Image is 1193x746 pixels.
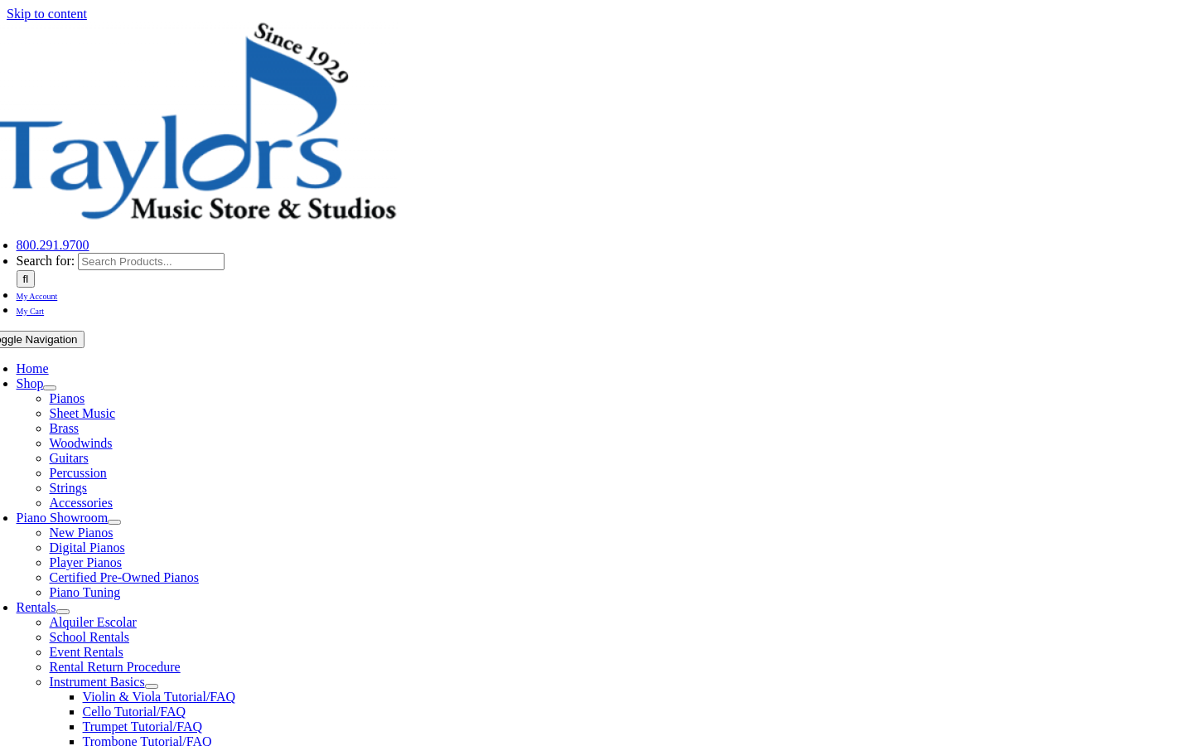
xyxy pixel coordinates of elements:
[50,421,80,435] a: Brass
[50,540,125,555] a: Digital Pianos
[50,585,121,599] a: Piano Tuning
[43,385,56,390] button: Open submenu of Shop
[78,253,225,270] input: Search Products...
[7,7,87,21] a: Skip to content
[50,645,123,659] a: Event Rentals
[50,496,113,510] a: Accessories
[50,481,87,495] a: Strings
[50,451,89,465] a: Guitars
[17,288,58,302] a: My Account
[50,570,199,584] a: Certified Pre-Owned Pianos
[83,690,236,704] a: Violin & Viola Tutorial/FAQ
[50,436,113,450] a: Woodwinds
[17,292,58,301] span: My Account
[50,630,129,644] a: School Rentals
[50,406,116,420] a: Sheet Music
[50,615,137,629] a: Alquiler Escolar
[17,376,44,390] a: Shop
[17,238,89,252] a: 800.291.9700
[145,684,158,689] button: Open submenu of Instrument Basics
[50,660,181,674] a: Rental Return Procedure
[50,526,114,540] a: New Pianos
[17,511,109,525] a: Piano Showroom
[50,555,123,569] a: Player Pianos
[17,307,45,316] span: My Cart
[17,600,56,614] a: Rentals
[50,466,107,480] a: Percussion
[50,391,85,405] a: Pianos
[17,303,45,317] a: My Cart
[17,254,75,268] span: Search for:
[56,609,70,614] button: Open submenu of Rentals
[83,705,186,719] a: Cello Tutorial/FAQ
[17,361,49,375] a: Home
[108,520,121,525] button: Open submenu of Piano Showroom
[83,719,202,734] a: Trumpet Tutorial/FAQ
[50,675,145,689] a: Instrument Basics
[17,270,36,288] input: Search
